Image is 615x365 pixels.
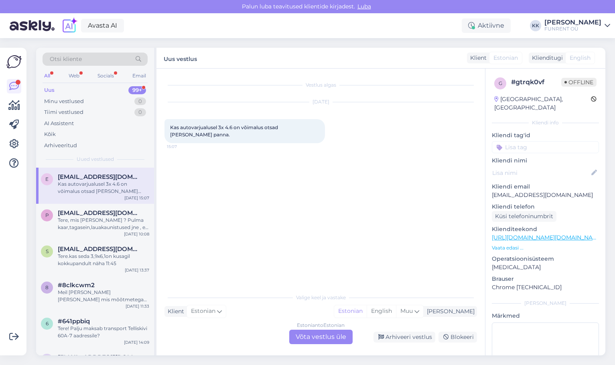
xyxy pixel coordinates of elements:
[58,253,149,267] div: Tere.kas seda 3,9x6,1on kusagil kokkupandult näha 11:45
[492,300,599,307] div: [PERSON_NAME]
[44,142,77,150] div: Arhiveeritud
[167,144,197,150] span: 15:07
[164,294,477,301] div: Valige keel ja vastake
[50,55,82,63] span: Otsi kliente
[44,108,83,116] div: Tiimi vestlused
[492,255,599,263] p: Operatsioonisüsteem
[492,283,599,292] p: Chrome [TECHNICAL_ID]
[45,176,49,182] span: E
[58,209,141,217] span: palopsonkaidi@gmail.com
[46,320,49,326] span: 6
[164,53,197,63] label: Uus vestlus
[81,19,124,32] a: Avasta AI
[530,20,541,31] div: KK
[529,54,563,62] div: Klienditugi
[134,97,146,105] div: 0
[58,245,141,253] span: soomea@hot.ee
[492,225,599,233] p: Klienditeekond
[131,71,148,81] div: Email
[170,124,279,138] span: Kas autovarjualusel 3x 4.6 on võimalus otsad [PERSON_NAME] panna.
[462,18,511,33] div: Aktiivne
[58,180,149,195] div: Kas autovarjualusel 3x 4.6 on võimalus otsad [PERSON_NAME] panna.
[77,156,114,163] span: Uued vestlused
[544,26,601,32] div: FUNRENT OÜ
[334,305,367,317] div: Estonian
[492,156,599,165] p: Kliendi nimi
[126,303,149,309] div: [DATE] 11:33
[544,19,610,32] a: [PERSON_NAME]FUNRENT OÜ
[492,203,599,211] p: Kliendi telefon
[58,325,149,339] div: Tere! Palju maksab transport Telliskivi 60A-7 aadressile?
[44,120,74,128] div: AI Assistent
[544,19,601,26] div: [PERSON_NAME]
[45,212,49,218] span: p
[492,168,590,177] input: Lisa nimi
[45,284,49,290] span: 8
[511,77,561,87] div: # gtrqk0vf
[492,312,599,320] p: Märkmed
[424,307,475,316] div: [PERSON_NAME]
[297,322,345,329] div: Estonian to Estonian
[6,54,22,69] img: Askly Logo
[561,78,597,87] span: Offline
[58,289,149,303] div: Meil [PERSON_NAME] [PERSON_NAME] mis mõõtmetega on ADJ kokkupandav [PERSON_NAME]. Täpsemalt mis o...
[373,332,435,343] div: Arhiveeri vestlus
[191,307,215,316] span: Estonian
[499,80,502,86] span: g
[124,231,149,237] div: [DATE] 10:08
[492,275,599,283] p: Brauser
[438,332,477,343] div: Blokeeri
[124,339,149,345] div: [DATE] 14:09
[492,141,599,153] input: Lisa tag
[492,182,599,191] p: Kliendi email
[58,217,149,231] div: Tere, mis [PERSON_NAME] ? Pulma kaar,tagasein,lauakaunistused jne , ei leia [DEMOGRAPHIC_DATA]
[67,71,81,81] div: Web
[492,244,599,251] p: Vaata edasi ...
[58,282,95,289] span: #8clkcwm2
[492,191,599,199] p: [EMAIL_ADDRESS][DOMAIN_NAME]
[400,307,413,314] span: Muu
[164,98,477,105] div: [DATE]
[44,97,84,105] div: Minu vestlused
[492,234,603,241] a: [URL][DOMAIN_NAME][DOMAIN_NAME]
[134,108,146,116] div: 0
[61,17,78,34] img: explore-ai
[492,263,599,272] p: [MEDICAL_DATA]
[492,211,556,222] div: Küsi telefoninumbrit
[44,86,55,94] div: Uus
[467,54,487,62] div: Klient
[128,86,146,94] div: 99+
[493,54,518,62] span: Estonian
[164,307,184,316] div: Klient
[125,267,149,273] div: [DATE] 13:37
[58,318,90,325] span: #641ppbiq
[43,71,52,81] div: All
[367,305,396,317] div: English
[570,54,591,62] span: English
[96,71,116,81] div: Socials
[494,95,591,112] div: [GEOGRAPHIC_DATA], [GEOGRAPHIC_DATA]
[289,330,353,344] div: Võta vestlus üle
[124,195,149,201] div: [DATE] 15:07
[44,130,56,138] div: Kõik
[164,81,477,89] div: Vestlus algas
[492,119,599,126] div: Kliendi info
[46,248,49,254] span: s
[355,3,373,10] span: Luba
[58,173,141,180] span: Ergoselgis228@msn.com
[58,354,141,361] span: aina@ecofertis.eu
[492,131,599,140] p: Kliendi tag'id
